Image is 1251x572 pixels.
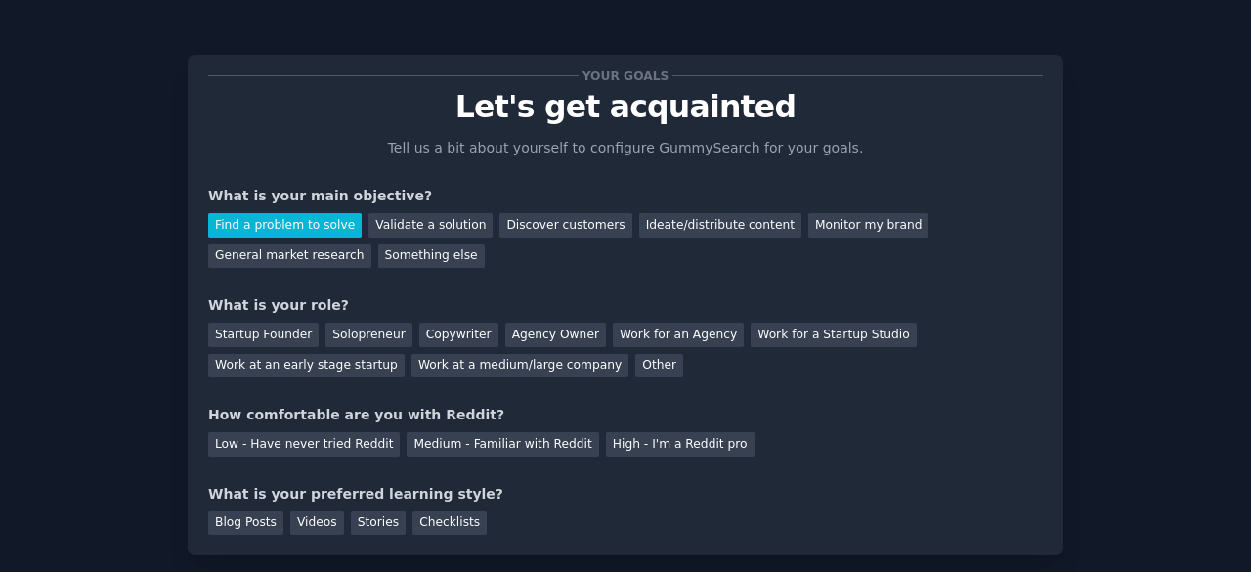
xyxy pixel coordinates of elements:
[208,244,371,269] div: General market research
[378,244,485,269] div: Something else
[639,213,801,238] div: Ideate/distribute content
[808,213,928,238] div: Monitor my brand
[208,186,1043,206] div: What is your main objective?
[606,432,755,457] div: High - I'm a Reddit pro
[290,511,344,536] div: Videos
[208,354,405,378] div: Work at an early stage startup
[351,511,406,536] div: Stories
[613,323,744,347] div: Work for an Agency
[499,213,631,238] div: Discover customers
[208,484,1043,505] div: What is your preferred learning style?
[379,138,872,158] p: Tell us a bit about yourself to configure GummySearch for your goals.
[635,354,683,378] div: Other
[505,323,606,347] div: Agency Owner
[751,323,916,347] div: Work for a Startup Studio
[208,432,400,457] div: Low - Have never tried Reddit
[412,511,487,536] div: Checklists
[208,295,1043,316] div: What is your role?
[208,323,319,347] div: Startup Founder
[208,405,1043,425] div: How comfortable are you with Reddit?
[419,323,498,347] div: Copywriter
[325,323,411,347] div: Solopreneur
[208,90,1043,124] p: Let's get acquainted
[368,213,493,238] div: Validate a solution
[208,213,362,238] div: Find a problem to solve
[579,66,672,86] span: Your goals
[208,511,283,536] div: Blog Posts
[411,354,628,378] div: Work at a medium/large company
[407,432,598,457] div: Medium - Familiar with Reddit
